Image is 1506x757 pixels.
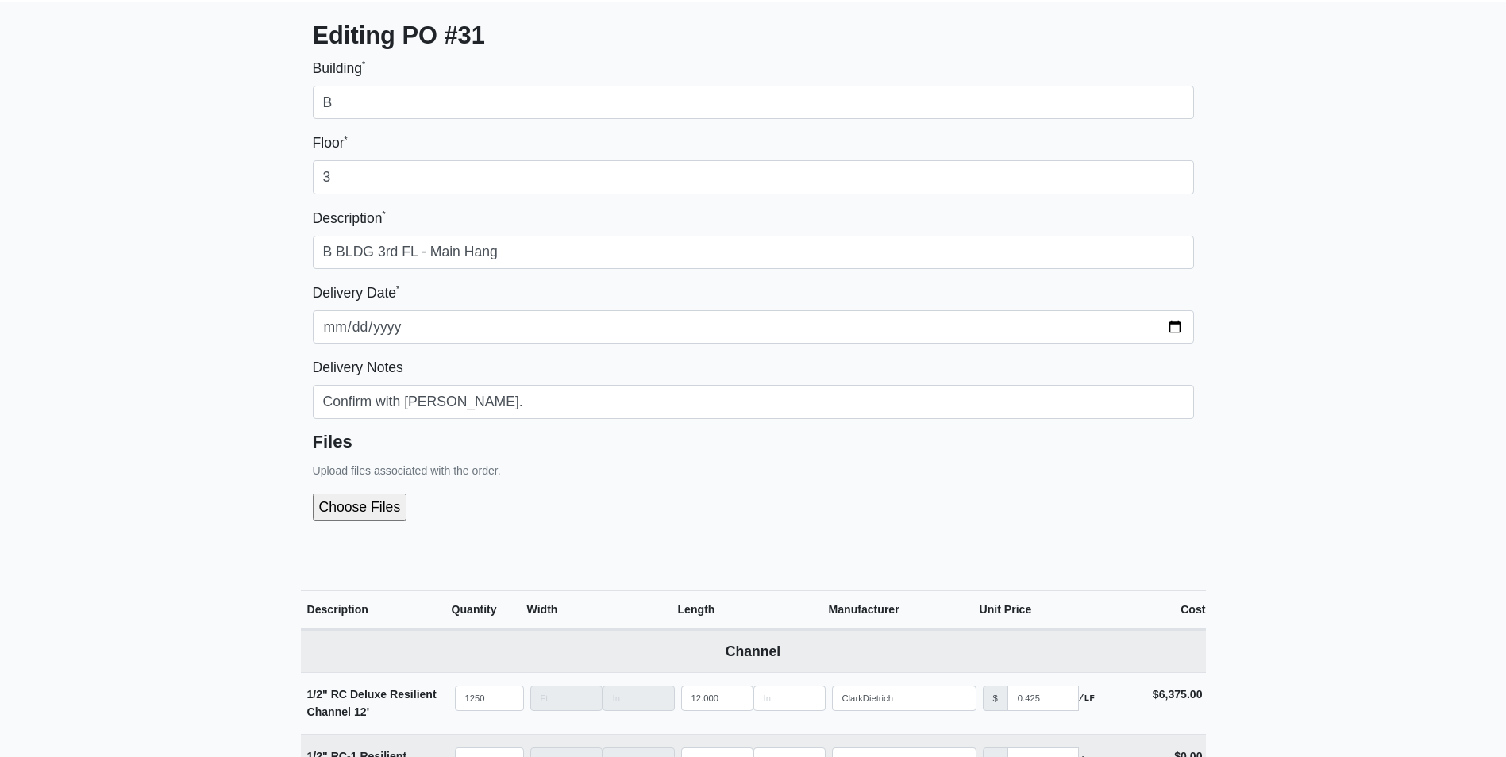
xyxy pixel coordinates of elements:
[530,686,603,711] input: Length
[313,356,403,378] label: Delivery Notes
[527,590,678,630] th: Width
[455,686,524,711] input: quantity
[726,644,780,659] b: Channel
[307,603,368,616] span: Description
[983,686,1008,711] div: $
[980,590,1130,630] th: Unit Price
[1007,686,1079,711] input: manufacturer
[753,686,826,711] input: Length
[313,21,1194,51] h3: Editing PO #31
[307,688,437,719] strong: 1/2" RC Deluxe Resilient Channel
[313,282,400,304] label: Delivery Date
[829,590,980,630] th: Manufacturer
[1130,590,1206,630] th: Cost
[313,464,501,477] small: Upload files associated with the order.
[313,132,348,154] label: Floor
[678,590,829,630] th: Length
[313,310,1194,344] input: mm-dd-yyyy
[354,705,369,718] span: 12'
[832,686,976,711] input: Search
[603,686,675,711] input: Length
[1153,688,1203,701] strong: $6,375.00
[313,57,366,79] label: Building
[681,686,753,711] input: Length
[313,432,1194,452] h5: Files
[313,207,386,229] label: Description
[313,494,577,521] input: Choose Files
[1079,691,1095,705] strong: /LF
[452,590,527,630] th: Quantity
